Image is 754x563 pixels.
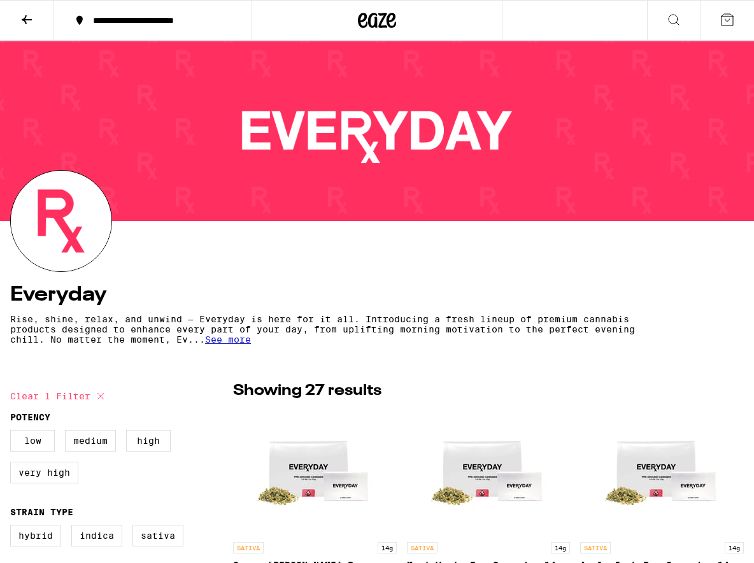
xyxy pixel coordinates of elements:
[599,408,726,536] img: Everyday - Apple Jack Pre-Ground - 14g
[10,507,73,517] legend: Strain Type
[425,408,552,536] img: Everyday - Maui Wowie Pre-Ground - 14g
[233,542,264,553] p: SATIVA
[378,542,397,553] p: 14g
[11,171,111,271] img: Everyday logo
[551,542,570,553] p: 14g
[71,525,122,546] label: Indica
[10,412,50,422] legend: Potency
[251,408,378,536] img: Everyday - Space Jill Pre-Ground - 14g
[10,285,744,305] h4: Everyday
[10,380,108,412] button: Clear 1 filter
[725,542,744,553] p: 14g
[65,430,116,452] label: Medium
[10,430,55,452] label: Low
[10,314,642,345] p: Rise, shine, relax, and unwind — Everyday is here for it all. Introducing a fresh lineup of premi...
[10,525,61,546] label: Hybrid
[132,525,183,546] label: Sativa
[10,462,78,483] label: Very High
[407,542,437,553] p: SATIVA
[233,380,381,402] p: Showing 27 results
[205,334,251,345] span: See more
[580,542,611,553] p: SATIVA
[126,430,171,452] label: High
